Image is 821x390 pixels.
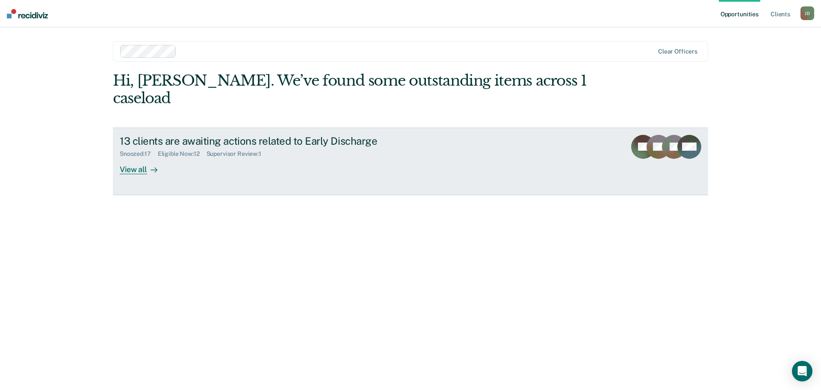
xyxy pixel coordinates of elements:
[113,128,708,195] a: 13 clients are awaiting actions related to Early DischargeSnoozed:17Eligible Now:12Supervisor Rev...
[120,158,168,174] div: View all
[800,6,814,20] button: JD
[120,135,420,147] div: 13 clients are awaiting actions related to Early Discharge
[7,9,48,18] img: Recidiviz
[792,361,812,381] div: Open Intercom Messenger
[158,150,207,158] div: Eligible Now : 12
[113,72,589,107] div: Hi, [PERSON_NAME]. We’ve found some outstanding items across 1 caseload
[658,48,697,55] div: Clear officers
[800,6,814,20] div: J D
[207,150,268,158] div: Supervisor Review : 1
[120,150,158,158] div: Snoozed : 17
